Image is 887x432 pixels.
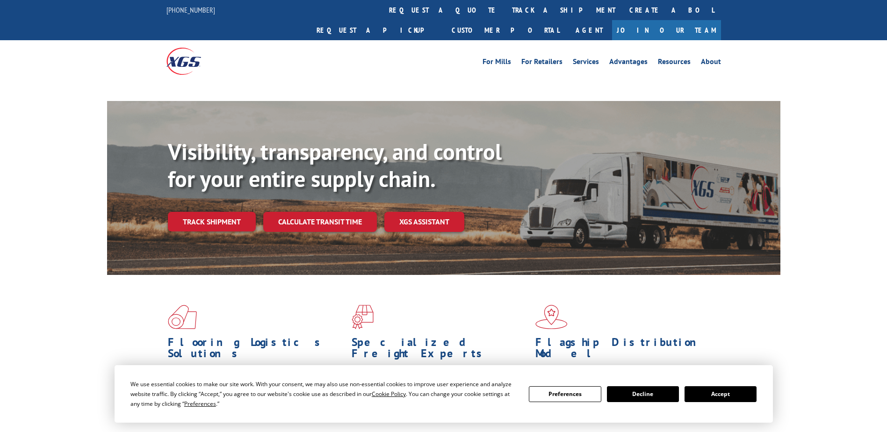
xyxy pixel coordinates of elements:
[168,337,345,364] h1: Flooring Logistics Solutions
[535,337,712,364] h1: Flagship Distribution Model
[529,386,601,402] button: Preferences
[535,305,568,329] img: xgs-icon-flagship-distribution-model-red
[612,20,721,40] a: Join Our Team
[352,364,528,405] p: From overlength loads to delicate cargo, our experienced staff knows the best way to move your fr...
[168,364,344,397] span: As an industry carrier of choice, XGS has brought innovation and dedication to flooring logistics...
[310,20,445,40] a: Request a pickup
[168,137,502,193] b: Visibility, transparency, and control for your entire supply chain.
[521,58,562,68] a: For Retailers
[701,58,721,68] a: About
[168,212,256,231] a: Track shipment
[352,305,374,329] img: xgs-icon-focused-on-flooring-red
[445,20,566,40] a: Customer Portal
[609,58,648,68] a: Advantages
[115,365,773,423] div: Cookie Consent Prompt
[372,390,406,398] span: Cookie Policy
[263,212,377,232] a: Calculate transit time
[352,337,528,364] h1: Specialized Freight Experts
[685,386,757,402] button: Accept
[130,379,518,409] div: We use essential cookies to make our site work. With your consent, we may also use non-essential ...
[573,58,599,68] a: Services
[535,364,707,386] span: Our agile distribution network gives you nationwide inventory management on demand.
[184,400,216,408] span: Preferences
[168,305,197,329] img: xgs-icon-total-supply-chain-intelligence-red
[166,5,215,14] a: [PHONE_NUMBER]
[658,58,691,68] a: Resources
[566,20,612,40] a: Agent
[607,386,679,402] button: Decline
[483,58,511,68] a: For Mills
[384,212,464,232] a: XGS ASSISTANT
